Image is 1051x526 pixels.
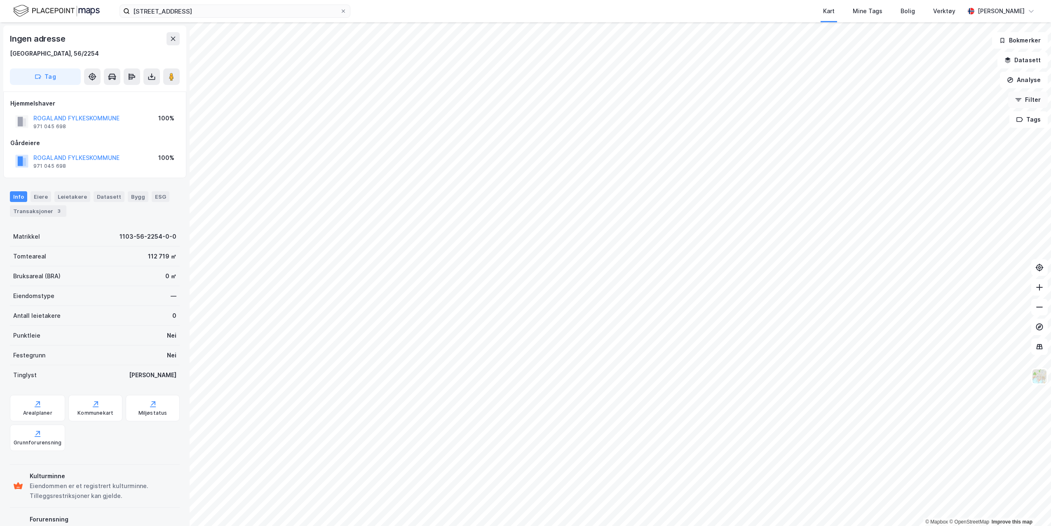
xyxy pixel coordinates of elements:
img: Z [1032,369,1047,384]
input: Søk på adresse, matrikkel, gårdeiere, leietakere eller personer [130,5,340,17]
a: OpenStreetMap [949,519,989,525]
div: 100% [158,113,174,123]
div: Kart [823,6,835,16]
div: — [171,291,176,301]
div: Bolig [901,6,915,16]
div: Nei [167,331,176,340]
div: Ingen adresse [10,32,67,45]
button: Datasett [997,52,1048,68]
a: Mapbox [925,519,948,525]
div: Datasett [94,191,124,202]
div: Info [10,191,27,202]
div: ESG [152,191,169,202]
div: 100% [158,153,174,163]
div: Gårdeiere [10,138,179,148]
div: Grunnforurensning [14,439,61,446]
div: Nei [167,350,176,360]
div: 112 719 ㎡ [148,251,176,261]
div: Eiendomstype [13,291,54,301]
div: [PERSON_NAME] [129,370,176,380]
div: Bruksareal (BRA) [13,271,61,281]
div: Forurensning [30,514,176,524]
div: Mine Tags [853,6,882,16]
div: [GEOGRAPHIC_DATA], 56/2254 [10,49,99,59]
iframe: Chat Widget [1010,486,1051,526]
div: Tinglyst [13,370,37,380]
div: Matrikkel [13,232,40,242]
div: Arealplaner [23,410,52,416]
div: [PERSON_NAME] [978,6,1025,16]
a: Improve this map [992,519,1032,525]
div: Tomteareal [13,251,46,261]
div: Punktleie [13,331,40,340]
img: logo.f888ab2527a4732fd821a326f86c7f29.svg [13,4,100,18]
div: Antall leietakere [13,311,61,321]
div: Kulturminne [30,471,176,481]
div: Transaksjoner [10,205,66,217]
div: Eiendommen er et registrert kulturminne. Tilleggsrestriksjoner kan gjelde. [30,481,176,501]
div: 971 045 698 [33,163,66,169]
div: 0 ㎡ [165,271,176,281]
div: 0 [172,311,176,321]
div: Verktøy [933,6,955,16]
div: 971 045 698 [33,123,66,130]
div: Hjemmelshaver [10,99,179,108]
div: 1103-56-2254-0-0 [120,232,176,242]
button: Analyse [1000,72,1048,88]
div: Bygg [128,191,148,202]
button: Tag [10,68,81,85]
div: Eiere [30,191,51,202]
button: Filter [1008,92,1048,108]
div: 3 [55,207,63,215]
div: Miljøstatus [138,410,167,416]
div: Festegrunn [13,350,45,360]
button: Bokmerker [992,32,1048,49]
div: Leietakere [54,191,90,202]
div: Kommunekart [77,410,113,416]
button: Tags [1009,111,1048,128]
